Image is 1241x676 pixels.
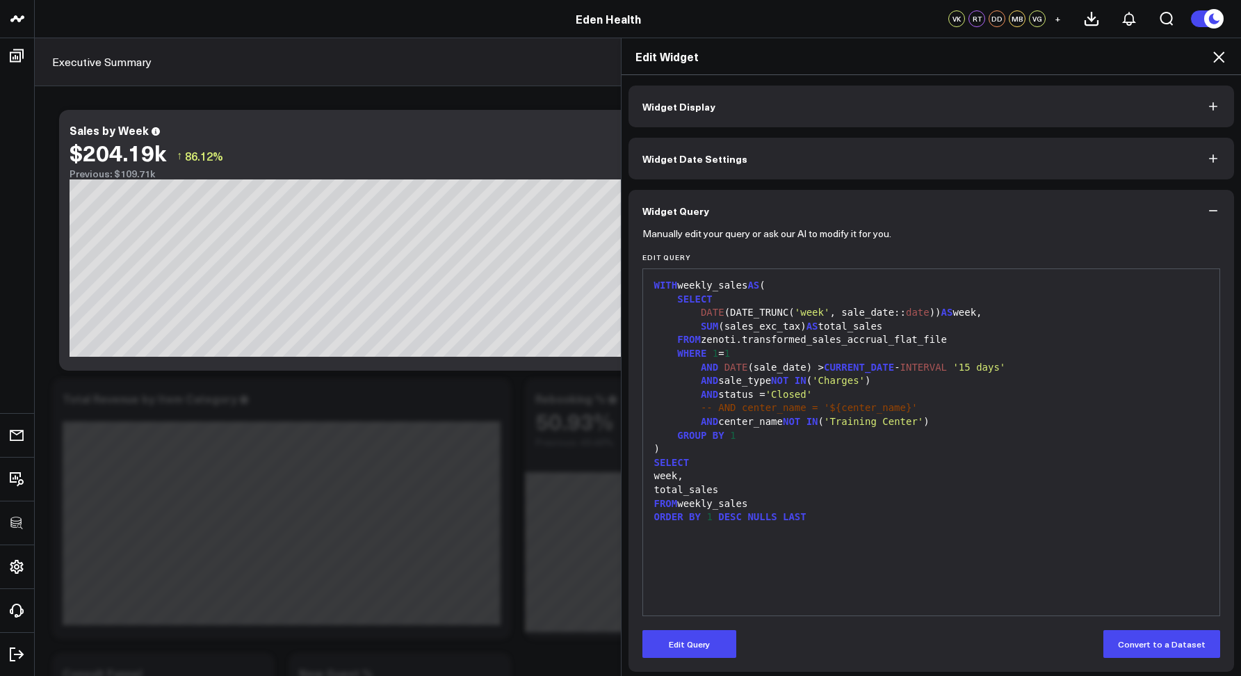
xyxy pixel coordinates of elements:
span: 'Closed' [765,389,812,400]
span: WHERE [677,348,706,359]
div: zenoti.transformed_sales_accrual_flat_file [650,333,1213,347]
span: 'Charges' [812,375,865,386]
span: CURRENT_DATE [824,362,894,373]
div: MB [1009,10,1025,27]
span: 1 [706,511,712,522]
div: ) [650,442,1213,456]
span: INTERVAL [900,362,947,373]
div: VG [1029,10,1046,27]
div: center_name ( ) [650,415,1213,429]
div: (sale_date) > - [650,361,1213,375]
span: SUM [701,321,718,332]
div: = [650,347,1213,361]
span: SELECT [654,457,690,468]
span: ORDER [654,511,683,522]
div: status = [650,388,1213,402]
span: NOT [783,416,800,427]
span: SELECT [677,293,713,305]
div: RT [968,10,985,27]
span: NOT [771,375,788,386]
button: Convert to a Dataset [1103,630,1220,658]
button: + [1049,10,1066,27]
span: AS [806,321,818,332]
span: AND [701,362,718,373]
span: DESC [718,511,742,522]
div: total_sales [650,483,1213,497]
span: GROUP [677,430,706,441]
span: IN [806,416,818,427]
span: FROM [654,498,678,509]
div: DD [989,10,1005,27]
label: Edit Query [642,253,1221,261]
a: Eden Health [576,11,641,26]
span: BY [689,511,701,522]
span: AS [747,280,759,291]
h2: Edit Widget [635,49,1228,64]
button: Widget Date Settings [628,138,1235,179]
span: FROM [677,334,701,345]
span: '15 days' [952,362,1005,373]
div: (DATE_TRUNC( , sale_date:: )) week, [650,306,1213,320]
span: BY [713,430,724,441]
div: weekly_sales [650,497,1213,511]
span: DATE [724,362,748,373]
p: Manually edit your query or ask our AI to modify it for you. [642,228,891,239]
span: Widget Display [642,101,715,112]
span: 1 [713,348,718,359]
span: date [906,307,930,318]
span: 1 [730,430,736,441]
span: LAST [783,511,806,522]
span: AND [701,416,718,427]
span: IN [795,375,806,386]
div: (sales_exc_tax) total_sales [650,320,1213,334]
span: 'Training Center' [824,416,923,427]
div: week, [650,469,1213,483]
span: 1 [724,348,730,359]
div: weekly_sales ( [650,279,1213,293]
button: Widget Display [628,86,1235,127]
span: DATE [701,307,724,318]
div: VK [948,10,965,27]
div: sale_type ( ) [650,374,1213,388]
button: Widget Query [628,190,1235,232]
span: Widget Date Settings [642,153,747,164]
button: Edit Query [642,630,736,658]
span: + [1055,14,1061,24]
span: Widget Query [642,205,709,216]
span: 'week' [795,307,830,318]
span: WITH [654,280,678,291]
span: AND [701,389,718,400]
span: -- AND center_name = '${center_name}' [701,402,918,413]
span: NULLS [747,511,777,522]
span: AND [701,375,718,386]
span: AS [941,307,953,318]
